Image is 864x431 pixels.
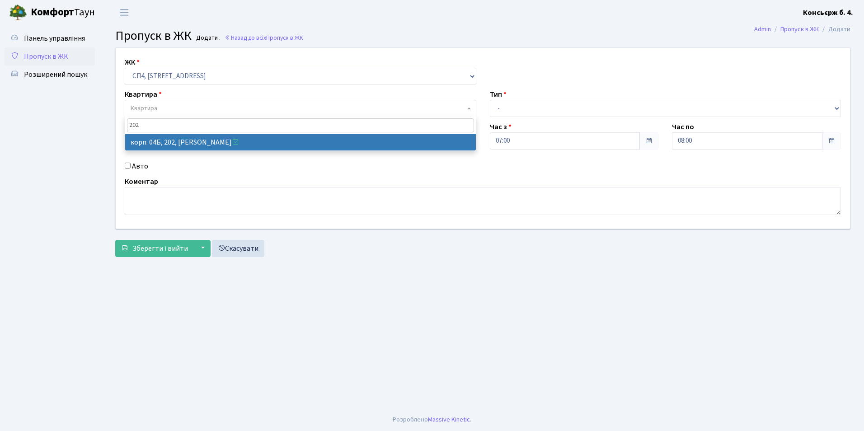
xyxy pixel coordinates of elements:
label: Тип [490,89,507,100]
a: Пропуск в ЖК [780,24,819,34]
button: Зберегти і вийти [115,240,194,257]
button: Переключити навігацію [113,5,136,20]
a: Скасувати [212,240,264,257]
a: Панель управління [5,29,95,47]
label: ЖК [125,57,140,68]
b: Консьєрж б. 4. [803,8,853,18]
label: Квартира [125,89,162,100]
span: Зберегти і вийти [132,244,188,253]
label: Час з [490,122,512,132]
small: Додати . [194,34,221,42]
span: Квартира [131,104,157,113]
span: Пропуск в ЖК [115,27,192,45]
img: logo.png [9,4,27,22]
label: Коментар [125,176,158,187]
a: Консьєрж б. 4. [803,7,853,18]
li: корп. 04Б, 202, [PERSON_NAME] [125,134,476,150]
a: Admin [754,24,771,34]
a: Назад до всіхПропуск в ЖК [225,33,303,42]
span: Таун [31,5,95,20]
a: Massive Kinetic [428,415,470,424]
b: Комфорт [31,5,74,19]
span: Пропуск в ЖК [24,52,68,61]
span: Пропуск в ЖК [266,33,303,42]
li: Додати [819,24,850,34]
label: Авто [132,161,148,172]
nav: breadcrumb [741,20,864,39]
span: Розширений пошук [24,70,87,80]
a: Розширений пошук [5,66,95,84]
a: Пропуск в ЖК [5,47,95,66]
div: Розроблено . [393,415,471,425]
label: Час по [672,122,694,132]
span: Панель управління [24,33,85,43]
